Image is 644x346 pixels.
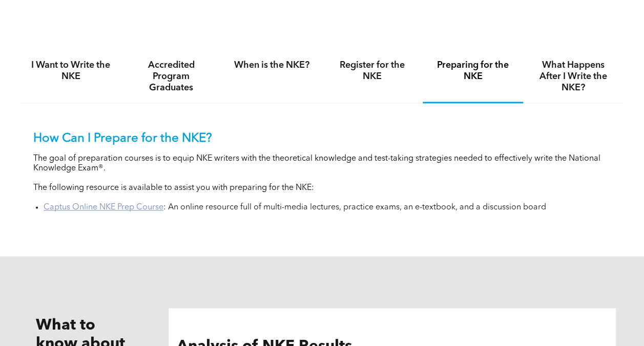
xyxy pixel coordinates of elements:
[44,203,163,212] a: Captus Online NKE Prep Course
[331,60,413,82] h4: Register for the NKE
[33,131,611,146] p: How Can I Prepare for the NKE?
[231,60,313,71] h4: When is the NKE?
[432,60,514,82] h4: Preparing for the NKE
[44,203,611,213] li: : An online resource full of multi-media lectures, practice exams, an e-textbook, and a discussio...
[532,60,614,93] h4: What Happens After I Write the NKE?
[33,183,611,193] p: The following resource is available to assist you with preparing for the NKE:
[130,60,212,93] h4: Accredited Program Graduates
[30,60,112,82] h4: I Want to Write the NKE
[33,154,611,174] p: The goal of preparation courses is to equip NKE writers with the theoretical knowledge and test-t...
